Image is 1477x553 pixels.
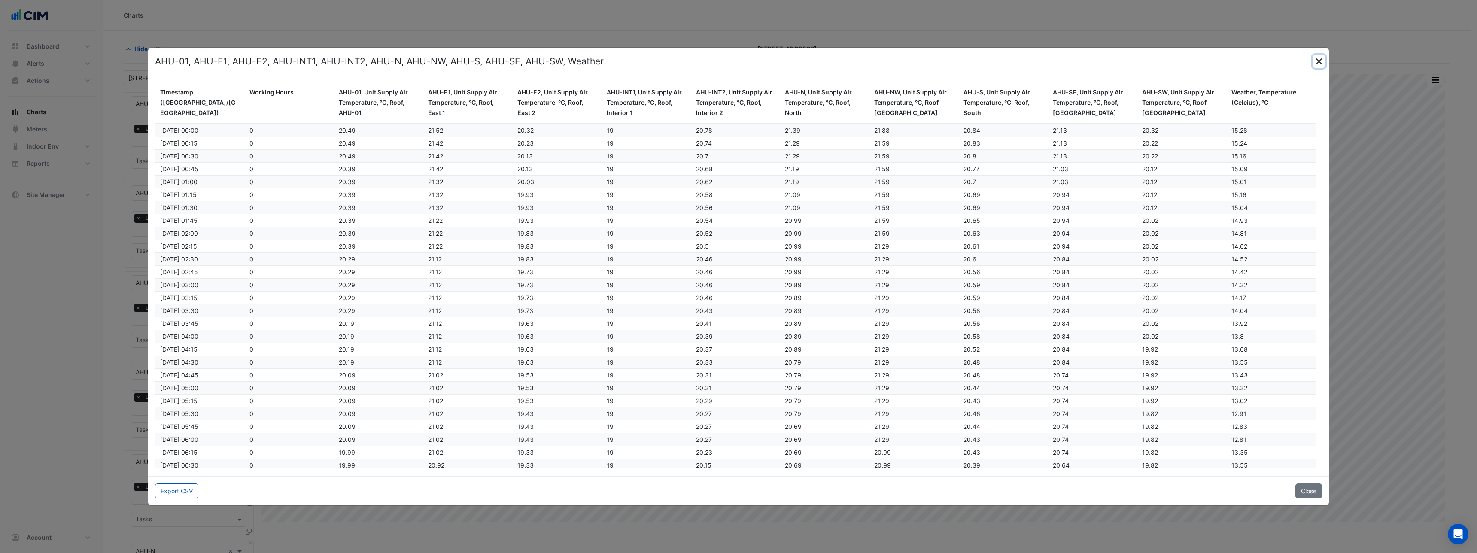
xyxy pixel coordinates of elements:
[696,243,709,250] span: 20.5
[1053,204,1070,211] span: 20.94
[249,204,253,211] span: 0
[874,255,889,263] span: 21.29
[1048,82,1137,124] datatable-header-cell: AHU-SE, Unit Supply Air Temperature, °C, Roof, South East
[1231,346,1248,353] span: 13.68
[607,243,614,250] span: 19
[963,140,980,147] span: 20.83
[160,346,198,353] span: 01/01/2024 04:15
[963,281,980,289] span: 20.59
[160,255,198,263] span: 01/01/2024 02:30
[1142,320,1158,327] span: 20.02
[607,333,614,340] span: 19
[696,88,772,116] span: AHU-INT2, Unit Supply Air Temperature, °C, Roof, Interior 2
[1142,294,1158,301] span: 20.02
[517,384,534,392] span: 19.53
[249,88,294,96] span: Working Hours
[607,140,614,147] span: 19
[517,165,533,173] span: 20.13
[1231,88,1296,106] span: Weather, Temperature (Celcius), °C
[874,140,890,147] span: 21.59
[1053,281,1070,289] span: 20.84
[696,217,713,224] span: 20.54
[1231,281,1247,289] span: 14.32
[249,127,253,134] span: 0
[249,359,253,366] span: 0
[517,333,534,340] span: 19.63
[249,268,253,276] span: 0
[874,217,890,224] span: 21.59
[249,165,253,173] span: 0
[696,152,708,160] span: 20.7
[1231,127,1247,134] span: 15.28
[1053,307,1070,314] span: 20.84
[1053,230,1070,237] span: 20.94
[696,255,713,263] span: 20.46
[963,255,976,263] span: 20.6
[696,191,713,198] span: 20.58
[785,140,800,147] span: 21.29
[1053,359,1070,366] span: 20.84
[1142,307,1158,314] span: 20.02
[1231,243,1247,250] span: 14.62
[1053,294,1070,301] span: 20.84
[1231,371,1248,379] span: 13.43
[517,243,534,250] span: 19.83
[1231,333,1244,340] span: 13.8
[339,307,355,314] span: 20.29
[1142,191,1157,198] span: 20.12
[963,294,980,301] span: 20.59
[696,230,712,237] span: 20.52
[1231,152,1246,160] span: 15.16
[428,333,442,340] span: 21.12
[607,307,614,314] span: 19
[785,217,802,224] span: 20.99
[785,359,801,366] span: 20.79
[874,165,890,173] span: 21.59
[1053,165,1068,173] span: 21.03
[339,255,355,263] span: 20.29
[963,191,980,198] span: 20.69
[339,359,354,366] span: 20.19
[517,294,533,301] span: 19.73
[160,127,198,134] span: 01/01/2024 00:00
[249,281,253,289] span: 0
[874,243,889,250] span: 21.29
[428,217,443,224] span: 21.22
[339,346,354,353] span: 20.19
[607,217,614,224] span: 19
[696,165,713,173] span: 20.68
[785,88,852,116] span: AHU-N, Unit Supply Air Temperature, °C, Roof, North
[963,217,980,224] span: 20.65
[963,178,976,185] span: 20.7
[1053,88,1123,116] span: AHU-SE, Unit Supply Air Temperature, °C, Roof, [GEOGRAPHIC_DATA]
[1231,230,1247,237] span: 14.81
[1053,346,1070,353] span: 20.84
[1226,82,1316,124] datatable-header-cell: Weather, Temperature (Celcius), °C
[1053,255,1070,263] span: 20.84
[160,140,198,147] span: 01/01/2024 00:15
[963,371,980,379] span: 20.48
[607,127,614,134] span: 19
[785,191,800,198] span: 21.09
[517,268,533,276] span: 19.73
[1142,204,1157,211] span: 20.12
[874,230,890,237] span: 21.59
[785,268,802,276] span: 20.99
[1231,307,1248,314] span: 14.04
[696,359,713,366] span: 20.33
[1142,140,1158,147] span: 20.22
[780,82,869,124] datatable-header-cell: AHU-N, Unit Supply Air Temperature, °C, Roof, North
[249,191,253,198] span: 0
[249,243,253,250] span: 0
[696,268,713,276] span: 20.46
[1142,152,1158,160] span: 20.22
[428,359,442,366] span: 21.12
[963,307,980,314] span: 20.58
[963,230,980,237] span: 20.63
[963,127,980,134] span: 20.84
[249,178,253,185] span: 0
[1142,178,1157,185] span: 20.12
[339,88,408,116] span: AHU-01, Unit Supply Air Temperature, °C, Roof, AHU-01
[874,152,890,160] span: 21.59
[874,127,890,134] span: 21.88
